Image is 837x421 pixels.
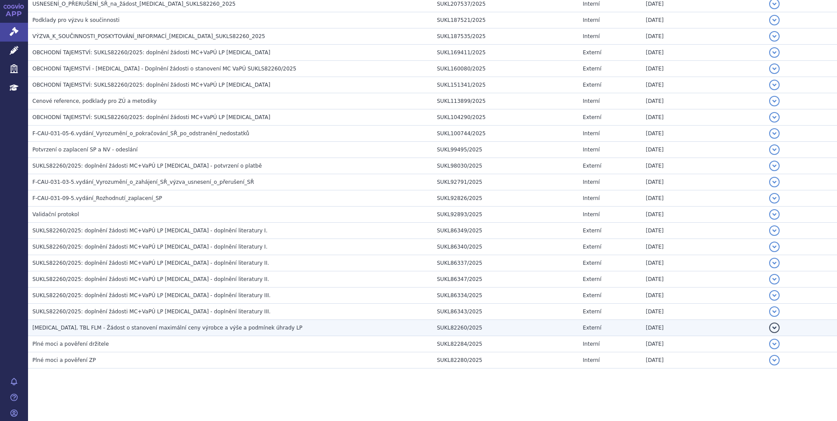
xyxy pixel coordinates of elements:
[32,49,270,56] span: OBCHODNÍ TAJEMSTVÍ: SUKLS82260/2025: doplnění žádosti MC+VaPÚ LP Kisqali
[32,260,269,266] span: SUKLS82260/2025: doplnění žádosti MC+VaPÚ LP Kisqali - doplnění literatury II.
[583,33,600,39] span: Interní
[433,61,578,77] td: SUKL160080/2025
[583,325,601,331] span: Externí
[433,77,578,93] td: SUKL151341/2025
[433,336,578,352] td: SUKL82284/2025
[433,142,578,158] td: SUKL99495/2025
[433,207,578,223] td: SUKL92893/2025
[769,80,780,90] button: detail
[32,147,137,153] span: Potvrzení o zaplacení SP a NV - odeslání
[433,126,578,142] td: SUKL100744/2025
[583,66,601,72] span: Externí
[583,309,601,315] span: Externí
[769,128,780,139] button: detail
[32,98,157,104] span: Cenové reference, podklady pro ZÚ a metodiky
[641,109,764,126] td: [DATE]
[32,33,265,39] span: VÝZVA_K_SOUČINNOSTI_POSKYTOVÁNÍ_INFORMACÍ_KISQALI_SUKLS82260_2025
[583,1,600,7] span: Interní
[641,288,764,304] td: [DATE]
[32,66,296,72] span: OBCHODNÍ TAJEMSTVÍ - Kisqali - Doplnění žádosti o stanovení MC VaPÚ SUKLS82260/2025
[32,130,249,137] span: F-CAU-031-05-6.vydání_Vyrozumění_o_pokračování_SŘ_po_odstranění_nedostatků
[583,179,600,185] span: Interní
[769,47,780,58] button: detail
[32,17,120,23] span: Podklady pro výzvu k součinnosti
[769,112,780,123] button: detail
[32,357,96,363] span: Plné moci a pověření ZP
[433,28,578,45] td: SUKL187535/2025
[583,244,601,250] span: Externí
[769,274,780,284] button: detail
[32,195,162,201] span: F-CAU-031-09-5.vydání_Rozhodnutí_zaplacení_SP
[769,193,780,203] button: detail
[433,320,578,336] td: SUKL82260/2025
[583,260,601,266] span: Externí
[769,339,780,349] button: detail
[32,325,302,331] span: KISQALI, TBL FLM - Žádost o stanovení maximální ceny výrobce a výše a podmínek úhrady LP
[583,49,601,56] span: Externí
[641,352,764,368] td: [DATE]
[583,147,600,153] span: Interní
[583,98,600,104] span: Interní
[641,126,764,142] td: [DATE]
[641,45,764,61] td: [DATE]
[641,255,764,271] td: [DATE]
[769,96,780,106] button: detail
[433,109,578,126] td: SUKL104290/2025
[641,174,764,190] td: [DATE]
[32,244,267,250] span: SUKLS82260/2025: doplnění žádosti MC+VaPÚ LP Kisqali - doplnění literatury I.
[769,290,780,301] button: detail
[641,61,764,77] td: [DATE]
[433,223,578,239] td: SUKL86349/2025
[433,288,578,304] td: SUKL86334/2025
[583,195,600,201] span: Interní
[583,130,600,137] span: Interní
[32,163,262,169] span: SUKLS82260/2025: doplnění žádosti MC+VaPÚ LP Kisqali - potvrzení o platbě
[433,352,578,368] td: SUKL82280/2025
[769,31,780,42] button: detail
[583,228,601,234] span: Externí
[583,292,601,298] span: Externí
[583,276,601,282] span: Externí
[641,93,764,109] td: [DATE]
[32,114,270,120] span: OBCHODNÍ TAJEMSTVÍ: SUKLS82260/2025: doplnění žádosti MC+VaPÚ LP Kisqali
[32,179,254,185] span: F-CAU-031-03-5.vydání_Vyrozumění_o_zahájení_SŘ_výzva_usnesení_o_přerušení_SŘ
[769,242,780,252] button: detail
[769,258,780,268] button: detail
[769,323,780,333] button: detail
[32,228,267,234] span: SUKLS82260/2025: doplnění žádosti MC+VaPÚ LP Kisqali - doplnění literatury I.
[32,309,271,315] span: SUKLS82260/2025: doplnění žádosti MC+VaPÚ LP Kisqali - doplnění literatury III.
[769,177,780,187] button: detail
[583,357,600,363] span: Interní
[433,158,578,174] td: SUKL98030/2025
[583,163,601,169] span: Externí
[641,207,764,223] td: [DATE]
[433,304,578,320] td: SUKL86343/2025
[769,209,780,220] button: detail
[433,271,578,288] td: SUKL86347/2025
[641,190,764,207] td: [DATE]
[641,12,764,28] td: [DATE]
[769,15,780,25] button: detail
[641,271,764,288] td: [DATE]
[769,63,780,74] button: detail
[641,320,764,336] td: [DATE]
[433,190,578,207] td: SUKL92826/2025
[433,12,578,28] td: SUKL187521/2025
[32,211,79,218] span: Validační protokol
[433,255,578,271] td: SUKL86337/2025
[641,28,764,45] td: [DATE]
[583,114,601,120] span: Externí
[641,142,764,158] td: [DATE]
[769,225,780,236] button: detail
[641,158,764,174] td: [DATE]
[32,292,271,298] span: SUKLS82260/2025: doplnění žádosti MC+VaPÚ LP Kisqali - doplnění literatury III.
[769,306,780,317] button: detail
[641,77,764,93] td: [DATE]
[583,82,601,88] span: Externí
[583,211,600,218] span: Interní
[433,45,578,61] td: SUKL169411/2025
[433,174,578,190] td: SUKL92791/2025
[641,336,764,352] td: [DATE]
[32,1,236,7] span: USNESENÍ_O_PŘERUŠENÍ_SŘ_na_žádost_KISQALI_SUKLS82260_2025
[433,239,578,255] td: SUKL86340/2025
